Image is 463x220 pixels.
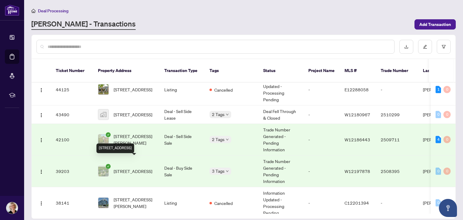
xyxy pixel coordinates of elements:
th: Property Address [93,59,159,83]
img: Logo [39,169,44,174]
td: Information Updated - Processing Pending [258,74,304,105]
td: 2508395 [376,156,418,187]
span: edit [423,45,427,49]
td: - [376,74,418,105]
span: W12197878 [345,168,370,174]
span: check-circle [106,132,111,137]
span: C12201394 [345,200,369,206]
span: W12186443 [345,137,370,142]
img: Logo [39,201,44,206]
button: Logo [36,85,46,94]
img: thumbnail-img [98,84,109,95]
span: 2 Tags [212,111,225,118]
td: - [304,74,340,105]
button: Logo [36,166,46,176]
td: - [304,187,340,219]
button: Open asap [439,199,457,217]
a: [PERSON_NAME] - Transactions [31,19,136,30]
span: 2 Tags [212,136,225,143]
img: Profile Icon [6,202,18,214]
img: logo [5,5,19,16]
span: check-circle [106,164,111,169]
td: - [376,187,418,219]
td: 2509711 [376,124,418,156]
div: 4 [436,136,441,143]
td: Information Updated - Processing Pending [258,187,304,219]
button: Add Transaction [414,19,456,30]
td: 44125 [51,74,93,105]
span: Add Transaction [419,20,451,29]
span: Cancelled [214,200,233,206]
td: Deal - Sell Side Lease [159,105,205,124]
div: [STREET_ADDRESS] [96,143,134,153]
div: 0 [443,86,451,93]
span: [STREET_ADDRESS] [114,111,152,118]
img: thumbnail-img [98,134,109,145]
th: Trade Number [376,59,418,83]
th: Project Name [304,59,340,83]
span: down [226,113,229,116]
img: thumbnail-img [98,166,109,176]
span: [STREET_ADDRESS][PERSON_NAME] [114,196,155,209]
span: home [31,9,36,13]
td: 43490 [51,105,93,124]
button: Logo [36,135,46,144]
td: Listing [159,187,205,219]
span: filter [442,45,446,49]
div: 0 [443,136,451,143]
span: Deal Processing [38,8,68,14]
img: Logo [39,113,44,118]
span: 3 Tags [212,168,225,174]
span: Cancelled [214,86,233,93]
span: [STREET_ADDRESS] [114,86,152,93]
span: down [226,138,229,141]
td: 2510299 [376,105,418,124]
th: Tags [205,59,258,83]
div: 0 [443,111,451,118]
button: Logo [36,198,46,208]
button: download [399,40,413,54]
td: Listing [159,74,205,105]
span: W12180967 [345,112,370,117]
td: Trade Number Generated - Pending Information [258,156,304,187]
td: 38141 [51,187,93,219]
td: 42100 [51,124,93,156]
th: MLS # [340,59,376,83]
button: filter [437,40,451,54]
img: Logo [39,88,44,93]
img: thumbnail-img [98,109,109,120]
div: 0 [443,168,451,175]
td: 39203 [51,156,93,187]
span: [STREET_ADDRESS][PERSON_NAME] [114,133,155,146]
td: Deal Fell Through & Closed [258,105,304,124]
td: Deal - Buy Side Sale [159,156,205,187]
th: Ticket Number [51,59,93,83]
td: - [304,124,340,156]
img: thumbnail-img [98,198,109,208]
button: Logo [36,110,46,119]
span: down [226,170,229,173]
img: Logo [39,138,44,143]
span: download [404,45,408,49]
div: 1 [436,86,441,93]
td: - [304,156,340,187]
span: [STREET_ADDRESS] [114,168,152,174]
button: edit [418,40,432,54]
td: Deal - Sell Side Sale [159,124,205,156]
th: Status [258,59,304,83]
td: - [304,105,340,124]
div: 0 [436,199,441,206]
span: E12288058 [345,87,369,92]
div: 0 [436,168,441,175]
td: Trade Number Generated - Pending Information [258,124,304,156]
th: Transaction Type [159,59,205,83]
div: 0 [436,111,441,118]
